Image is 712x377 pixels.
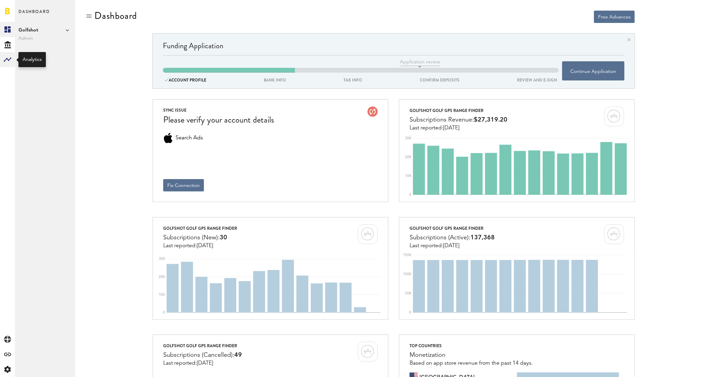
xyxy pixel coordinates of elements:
[163,106,274,114] div: SYNC ISSUE
[18,26,72,34] span: Golfshot
[410,115,507,125] div: Subscriptions Revenue:
[594,11,635,23] button: Free Advances
[410,350,533,360] div: Monetization
[405,292,412,295] text: 50K
[262,76,288,84] div: BANK INFO
[410,243,495,249] div: Last reported:
[403,253,412,257] text: 150K
[163,179,204,191] button: Fix Connection
[234,352,242,358] span: 49
[197,243,213,249] span: [DATE]
[163,243,237,249] div: Last reported:
[405,137,412,140] text: 30K
[342,76,364,84] div: tax info
[474,117,507,123] span: $27,319.20
[163,76,208,84] div: ACCOUNT PROFILE
[358,342,378,362] img: card-marketplace-itunes.svg
[163,40,624,55] div: Funding Application
[94,10,137,21] div: Dashboard
[418,76,461,84] div: confirm deposits
[367,106,378,117] img: account-issue.svg
[410,106,507,115] div: Golfshot Golf GPS Range Finder
[163,114,274,126] div: Please verify your account details
[163,133,173,143] div: Search Ads
[163,342,242,350] div: Golfshot Golf GPS Range Finder
[163,360,242,366] div: Last reported:
[358,224,378,244] img: card-marketplace-itunes.svg
[220,235,227,241] span: 30
[159,275,165,278] text: 200
[163,311,165,314] text: 0
[410,125,507,131] div: Last reported:
[443,125,459,131] span: [DATE]
[443,243,459,249] span: [DATE]
[163,350,242,360] div: Subscriptions (Cancelled):
[604,106,624,126] img: card-marketplace-itunes.svg
[159,257,165,261] text: 300
[18,8,50,22] span: Dashboard
[403,273,412,276] text: 100K
[410,342,533,350] div: Top countries
[604,224,624,244] img: card-marketplace-itunes.svg
[405,174,412,178] text: 10K
[18,34,72,42] span: Admin
[14,5,38,11] span: Support
[23,56,42,63] div: Analytics
[400,59,440,66] span: Application review
[470,235,495,241] span: 137,368
[197,361,213,366] span: [DATE]
[405,155,412,159] text: 20K
[410,224,495,233] div: Golfshot Golf GPS Range Finder
[176,133,203,143] span: Search Ads
[409,193,411,197] text: 0
[409,311,411,314] text: 0
[163,224,237,233] div: Golfshot Golf GPS Range Finder
[159,293,165,297] text: 100
[562,61,624,80] button: Continue Application
[515,76,559,84] div: REVIEW AND E-SIGN
[163,233,237,243] div: Subscriptions (New):
[410,360,533,366] div: Based on app store revenue from the past 14 days.
[410,233,495,243] div: Subscriptions (Active):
